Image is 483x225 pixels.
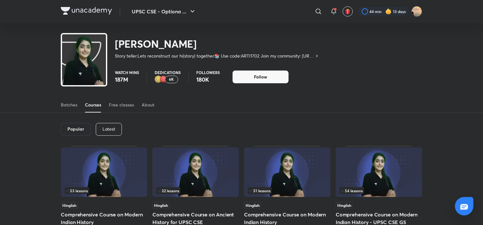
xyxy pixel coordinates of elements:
img: Thumbnail [244,147,331,197]
a: Batches [61,97,77,112]
div: infosection [248,187,327,194]
p: Watch mins [115,71,139,74]
span: 54 lessons [341,189,363,193]
img: Thumbnail [336,147,422,197]
button: UPSC CSE - Optiona ... [128,5,200,18]
a: Free classes [109,97,134,112]
p: Followers [196,71,220,74]
h2: [PERSON_NAME] [115,37,319,50]
div: left [339,187,418,194]
p: Latest [102,126,115,132]
div: infosection [339,187,418,194]
a: Company Logo [61,7,112,16]
p: 180K [196,76,220,83]
img: Snatashree Punyatoya [411,6,422,17]
span: Hinglish [61,202,78,209]
span: 32 lessons [157,189,179,193]
p: Dedications [155,71,181,74]
img: educator badge1 [160,76,167,83]
span: Hinglish [336,202,353,209]
div: infocontainer [248,187,327,194]
div: infocontainer [156,187,235,194]
div: left [156,187,235,194]
div: left [248,187,327,194]
span: 51 lessons [249,189,270,193]
img: class [62,36,106,105]
div: About [142,102,154,108]
div: infocontainer [339,187,418,194]
img: Company Logo [61,7,112,15]
div: infosection [65,187,143,194]
div: Batches [61,102,77,108]
button: avatar [343,6,353,17]
h6: Popular [67,126,84,132]
p: 6K [169,77,174,82]
span: Hinglish [244,202,261,209]
div: Free classes [109,102,134,108]
img: streak [385,8,392,15]
button: Follow [233,71,289,83]
div: infosection [156,187,235,194]
div: left [65,187,143,194]
span: 53 lessons [66,189,88,193]
img: Thumbnail [61,147,147,197]
img: educator badge2 [155,76,162,83]
p: Story teller.Lets reconstruct our hi(story) together📚 Use code:ARTI1702 Join my community: [URL][... [115,53,314,59]
a: Courses [85,97,101,112]
span: Follow [254,74,267,80]
div: infocontainer [65,187,143,194]
img: avatar [345,9,351,14]
span: Hinglish [152,202,170,209]
a: About [142,97,154,112]
p: 187M [115,76,139,83]
img: Thumbnail [152,147,239,197]
div: Courses [85,102,101,108]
